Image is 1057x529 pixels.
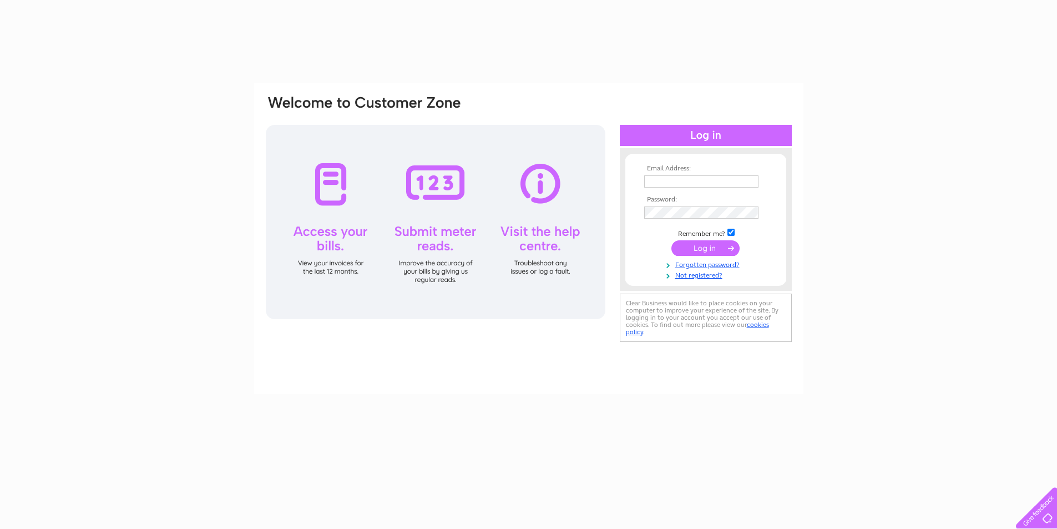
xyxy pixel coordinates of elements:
[626,321,769,336] a: cookies policy
[644,259,770,269] a: Forgotten password?
[644,269,770,280] a: Not registered?
[620,294,792,342] div: Clear Business would like to place cookies on your computer to improve your experience of the sit...
[641,196,770,204] th: Password:
[641,165,770,173] th: Email Address:
[671,240,740,256] input: Submit
[641,227,770,238] td: Remember me?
